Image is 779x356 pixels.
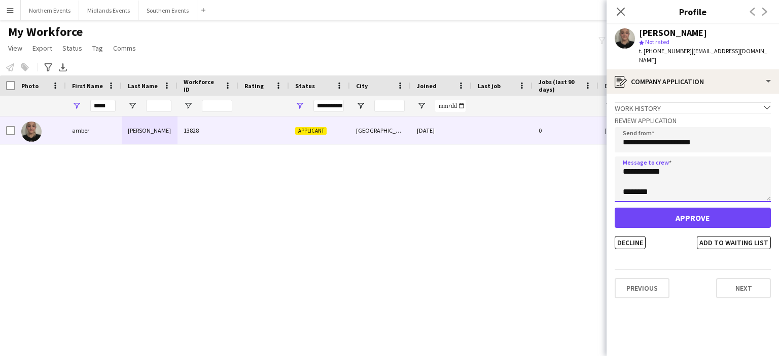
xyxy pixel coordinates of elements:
[90,100,116,112] input: First Name Filter Input
[21,82,39,90] span: Photo
[539,78,580,93] span: Jobs (last 90 days)
[615,116,771,125] h3: Review Application
[8,24,83,39] span: My Workforce
[109,42,140,55] a: Comms
[605,82,621,90] span: Email
[178,116,238,144] div: 13828
[374,100,405,112] input: City Filter Input
[417,82,437,90] span: Joined
[32,44,52,53] span: Export
[72,101,81,110] button: Open Filter Menu
[607,69,779,94] div: Company application
[79,1,138,20] button: Midlands Events
[615,236,646,249] button: Decline
[716,278,771,298] button: Next
[244,82,264,90] span: Rating
[295,101,304,110] button: Open Filter Menu
[66,116,122,144] div: amber
[4,42,26,55] a: View
[28,42,56,55] a: Export
[88,42,107,55] a: Tag
[639,47,767,64] span: | [EMAIL_ADDRESS][DOMAIN_NAME]
[146,100,171,112] input: Last Name Filter Input
[21,122,42,142] img: amber maltby
[72,82,103,90] span: First Name
[57,61,69,73] app-action-btn: Export XLSX
[478,82,501,90] span: Last job
[645,38,669,46] span: Not rated
[295,127,327,135] span: Applicant
[533,116,598,144] div: 0
[639,47,692,55] span: t. [PHONE_NUMBER]
[8,44,22,53] span: View
[113,44,136,53] span: Comms
[615,208,771,228] button: Approve
[435,100,466,112] input: Joined Filter Input
[411,116,472,144] div: [DATE]
[92,44,103,53] span: Tag
[356,101,365,110] button: Open Filter Menu
[639,28,707,37] div: [PERSON_NAME]
[295,82,315,90] span: Status
[202,100,232,112] input: Workforce ID Filter Input
[615,102,771,113] div: Work history
[615,278,669,298] button: Previous
[58,42,86,55] a: Status
[350,116,411,144] div: [GEOGRAPHIC_DATA]
[62,44,82,53] span: Status
[122,116,178,144] div: [PERSON_NAME]
[128,82,158,90] span: Last Name
[607,5,779,18] h3: Profile
[184,78,220,93] span: Workforce ID
[356,82,368,90] span: City
[417,101,426,110] button: Open Filter Menu
[605,101,614,110] button: Open Filter Menu
[138,1,197,20] button: Southern Events
[21,1,79,20] button: Northern Events
[128,101,137,110] button: Open Filter Menu
[42,61,54,73] app-action-btn: Advanced filters
[697,236,771,249] button: Add to waiting list
[184,101,193,110] button: Open Filter Menu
